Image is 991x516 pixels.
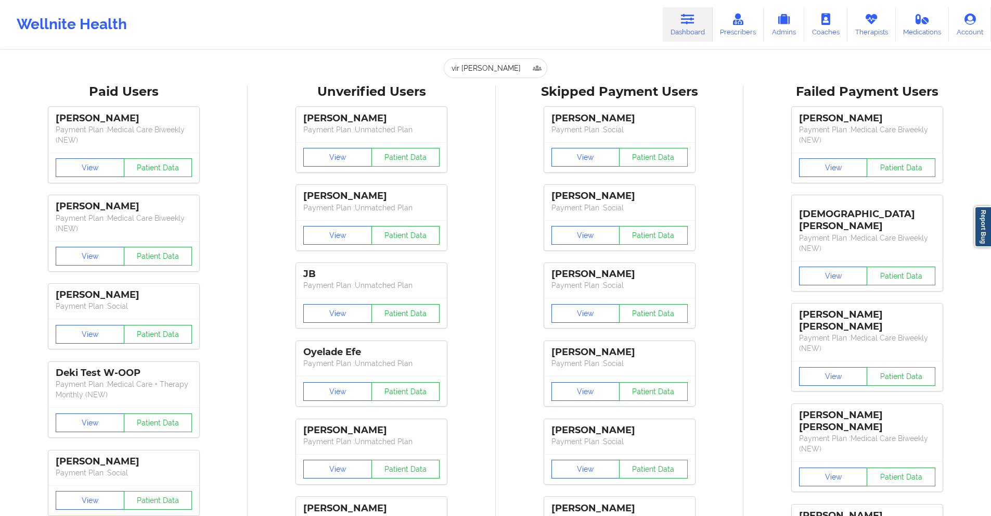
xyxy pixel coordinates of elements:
button: Patient Data [867,468,935,486]
p: Payment Plan : Social [551,436,688,447]
button: View [799,367,868,386]
button: View [551,382,620,401]
p: Payment Plan : Unmatched Plan [303,203,440,213]
div: [PERSON_NAME] [551,424,688,436]
p: Payment Plan : Social [551,203,688,213]
button: Patient Data [371,382,440,401]
div: Oyelade Efe [303,346,440,358]
p: Payment Plan : Unmatched Plan [303,124,440,135]
div: Paid Users [7,84,240,100]
button: Patient Data [867,367,935,386]
button: Patient Data [619,148,688,167]
div: [PERSON_NAME] [551,112,688,124]
button: Patient Data [619,226,688,245]
button: View [551,226,620,245]
button: View [56,413,124,432]
button: View [799,468,868,486]
div: [PERSON_NAME] [551,346,688,358]
a: Account [949,7,991,42]
a: Coaches [804,7,847,42]
div: Unverified Users [255,84,488,100]
div: [PERSON_NAME] [303,190,440,202]
a: Therapists [847,7,896,42]
button: View [799,267,868,285]
button: Patient Data [867,158,935,177]
a: Prescribers [713,7,764,42]
button: View [56,325,124,344]
div: Skipped Payment Users [503,84,736,100]
p: Payment Plan : Unmatched Plan [303,280,440,291]
p: Payment Plan : Medical Care + Therapy Monthly (NEW) [56,379,192,400]
button: Patient Data [371,304,440,323]
button: Patient Data [124,325,192,344]
p: Payment Plan : Medical Care Biweekly (NEW) [56,213,192,234]
button: Patient Data [124,413,192,432]
button: Patient Data [371,226,440,245]
div: Deki Test W-OOP [56,367,192,379]
div: [PERSON_NAME] [303,424,440,436]
button: View [303,382,372,401]
div: [PERSON_NAME] [PERSON_NAME] [799,309,935,333]
div: [DEMOGRAPHIC_DATA][PERSON_NAME] [799,200,935,232]
button: View [551,148,620,167]
div: [PERSON_NAME] [799,112,935,124]
button: View [303,460,372,479]
button: View [56,158,124,177]
a: Dashboard [663,7,713,42]
a: Medications [896,7,949,42]
button: Patient Data [124,247,192,266]
p: Payment Plan : Medical Care Biweekly (NEW) [56,124,192,145]
button: View [799,158,868,177]
div: [PERSON_NAME] [56,456,192,468]
button: View [303,226,372,245]
p: Payment Plan : Medical Care Biweekly (NEW) [799,233,935,254]
button: Patient Data [619,382,688,401]
button: View [56,247,124,266]
p: Payment Plan : Medical Care Biweekly (NEW) [799,333,935,354]
p: Payment Plan : Social [551,124,688,135]
div: [PERSON_NAME] [551,190,688,202]
button: View [303,304,372,323]
div: [PERSON_NAME] [303,112,440,124]
button: Patient Data [371,148,440,167]
a: Report Bug [974,206,991,247]
div: JB [303,268,440,280]
button: View [551,460,620,479]
p: Payment Plan : Unmatched Plan [303,436,440,447]
div: [PERSON_NAME] [303,502,440,514]
p: Payment Plan : Social [551,358,688,369]
button: View [56,491,124,510]
div: [PERSON_NAME] [56,289,192,301]
div: [PERSON_NAME] [56,200,192,212]
button: Patient Data [619,460,688,479]
button: Patient Data [619,304,688,323]
button: Patient Data [371,460,440,479]
div: [PERSON_NAME] [56,112,192,124]
p: Payment Plan : Medical Care Biweekly (NEW) [799,124,935,145]
p: Payment Plan : Medical Care Biweekly (NEW) [799,433,935,454]
div: [PERSON_NAME] [PERSON_NAME] [799,409,935,433]
button: View [551,304,620,323]
div: [PERSON_NAME] [551,502,688,514]
button: Patient Data [124,158,192,177]
button: View [303,148,372,167]
p: Payment Plan : Unmatched Plan [303,358,440,369]
p: Payment Plan : Social [551,280,688,291]
div: [PERSON_NAME] [551,268,688,280]
button: Patient Data [124,491,192,510]
p: Payment Plan : Social [56,468,192,478]
p: Payment Plan : Social [56,301,192,311]
a: Admins [764,7,804,42]
div: Failed Payment Users [751,84,984,100]
button: Patient Data [867,267,935,285]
